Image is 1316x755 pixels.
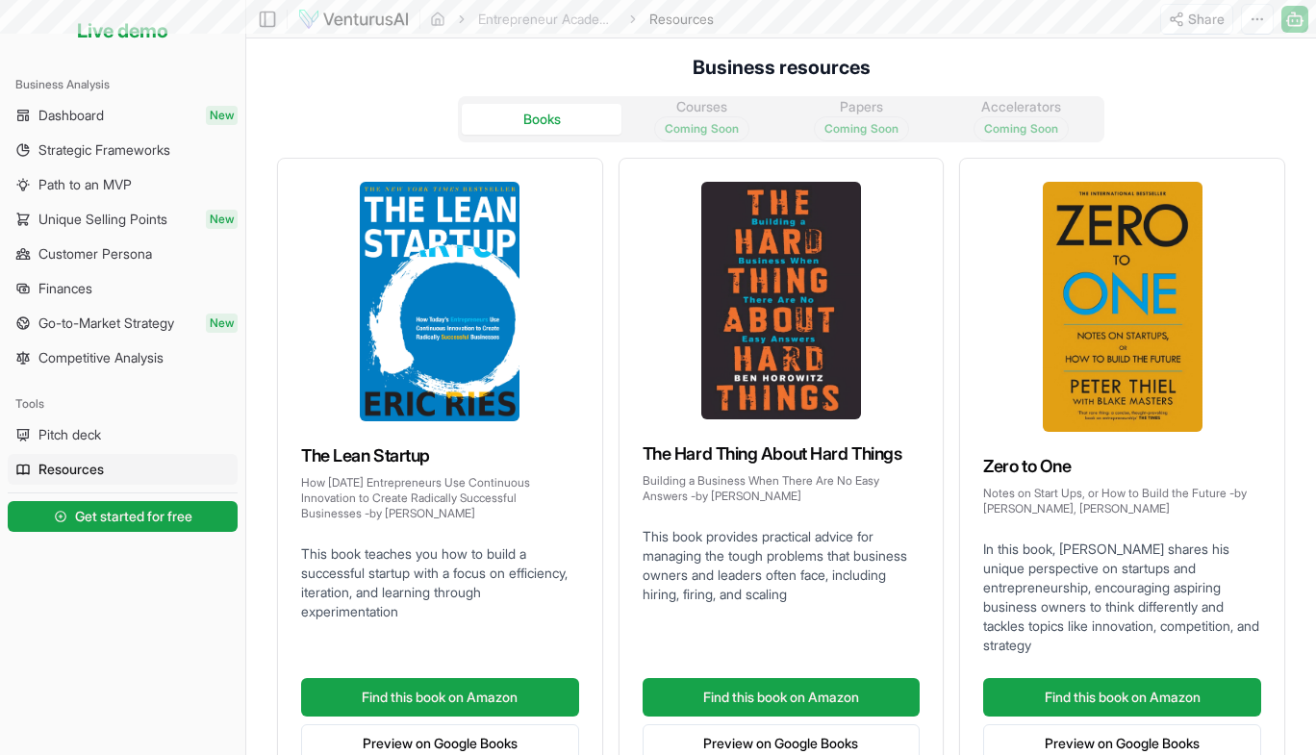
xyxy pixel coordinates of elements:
[38,210,167,229] span: Unique Selling Points
[206,106,238,125] span: New
[643,527,921,604] p: This book provides practical advice for managing the tough problems that business owners and lead...
[8,419,238,450] a: Pitch deck
[301,442,579,469] h3: The Lean Startup
[643,473,921,504] p: Building a Business When There Are No Easy Answers - by [PERSON_NAME]
[38,314,174,333] span: Go-to-Market Strategy
[38,425,101,444] span: Pitch deck
[8,342,238,373] a: Competitive Analysis
[8,69,238,100] div: Business Analysis
[8,308,238,339] a: Go-to-Market StrategyNew
[38,175,132,194] span: Path to an MVP
[246,38,1316,81] h4: Business resources
[38,348,164,367] span: Competitive Analysis
[8,204,238,235] a: Unique Selling PointsNew
[360,182,519,421] img: The Lean Startup
[8,454,238,485] a: Resources
[75,507,192,526] span: Get started for free
[301,678,579,717] a: Find this book on Amazon
[8,239,238,269] a: Customer Persona
[8,497,238,536] a: Get started for free
[983,540,1261,655] p: In this book, [PERSON_NAME] shares his unique perspective on startups and entrepreneurship, encou...
[8,169,238,200] a: Path to an MVP
[643,678,921,717] a: Find this book on Amazon
[983,486,1261,516] p: Notes on Start Ups, or How to Build the Future - by [PERSON_NAME], [PERSON_NAME]
[301,544,579,621] p: This book teaches you how to build a successful startup with a focus on efficiency, iteration, an...
[983,678,1261,717] a: Find this book on Amazon
[38,106,104,125] span: Dashboard
[8,273,238,304] a: Finances
[8,389,238,419] div: Tools
[983,453,1261,480] h3: Zero to One
[1043,182,1202,432] img: Zero to One
[701,182,861,419] img: The Hard Thing About Hard Things
[38,140,170,160] span: Strategic Frameworks
[8,501,238,532] button: Get started for free
[523,110,561,129] div: Books
[8,100,238,131] a: DashboardNew
[38,244,152,264] span: Customer Persona
[8,135,238,165] a: Strategic Frameworks
[38,460,104,479] span: Resources
[643,440,921,467] h3: The Hard Thing About Hard Things
[38,279,92,298] span: Finances
[301,475,579,521] p: How [DATE] Entrepreneurs Use Continuous Innovation to Create Radically Successful Businesses - by...
[206,314,238,333] span: New
[206,210,238,229] span: New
